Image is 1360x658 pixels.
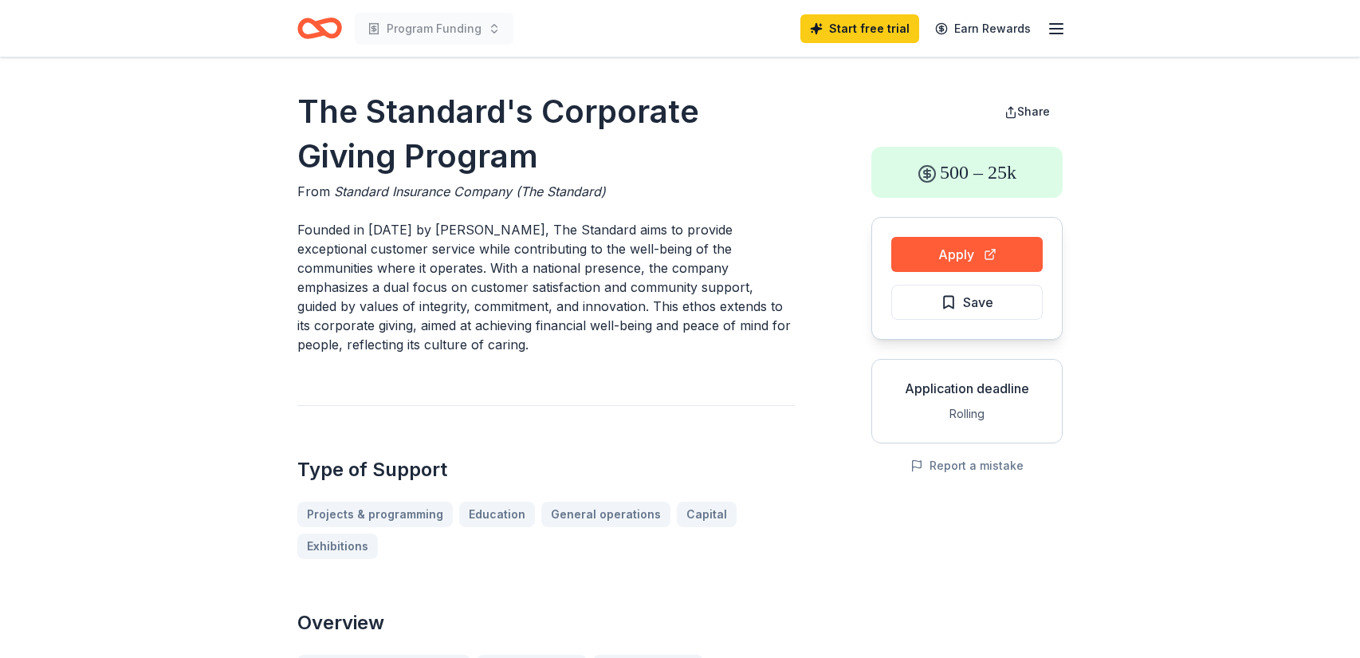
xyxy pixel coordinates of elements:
[885,379,1049,398] div: Application deadline
[387,19,482,38] span: Program Funding
[297,10,342,47] a: Home
[297,220,795,354] p: Founded in [DATE] by [PERSON_NAME], The Standard aims to provide exceptional customer service whi...
[885,404,1049,424] div: Rolling
[677,502,737,527] a: Capital
[910,456,1024,475] button: Report a mistake
[871,147,1063,198] div: 500 – 25k
[992,96,1063,128] button: Share
[541,502,670,527] a: General operations
[297,534,378,559] a: Exhibitions
[891,237,1043,272] button: Apply
[355,13,513,45] button: Program Funding
[459,502,535,527] a: Education
[800,14,919,43] a: Start free trial
[297,89,795,179] h1: The Standard's Corporate Giving Program
[926,14,1040,43] a: Earn Rewards
[297,502,453,527] a: Projects & programming
[1017,104,1050,118] span: Share
[891,285,1043,320] button: Save
[334,183,606,199] span: Standard Insurance Company (The Standard)
[297,610,795,636] h2: Overview
[297,457,795,483] h2: Type of Support
[963,292,993,313] span: Save
[297,182,795,201] div: From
